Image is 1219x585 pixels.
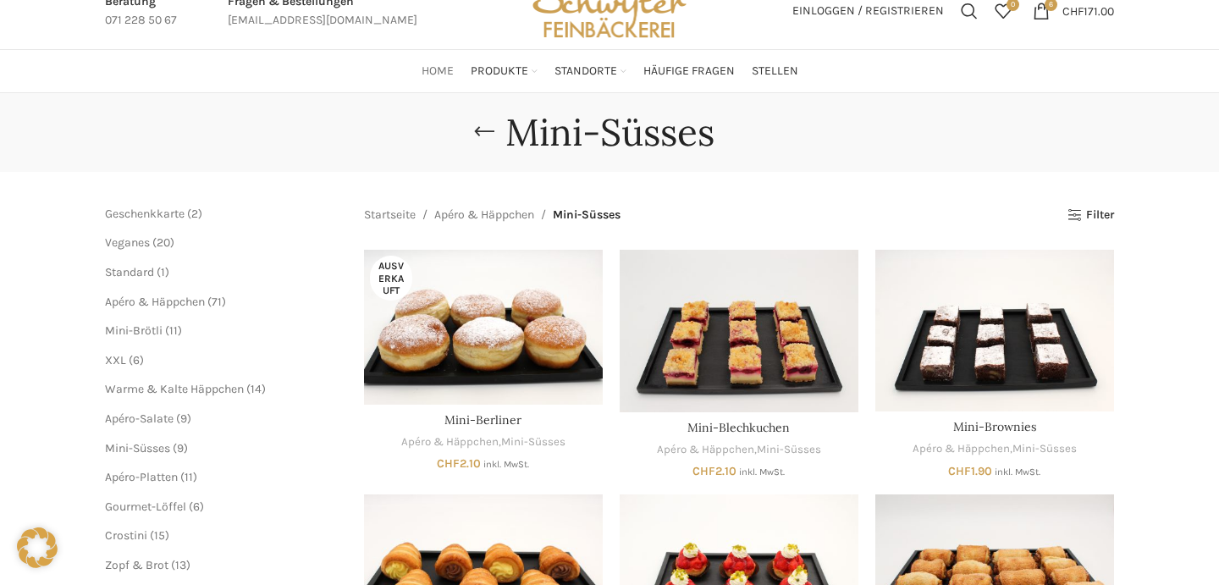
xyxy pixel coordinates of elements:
a: Crostini [105,528,147,543]
a: Mini-Brownies [875,250,1114,411]
span: Produkte [471,63,528,80]
span: CHF [692,464,715,478]
small: inkl. MwSt. [483,459,529,470]
a: Go back [463,115,505,149]
span: 11 [169,323,178,338]
small: inkl. MwSt. [739,466,785,477]
a: Mini-Brownies [953,419,1036,434]
a: Filter [1067,208,1114,223]
span: Stellen [752,63,798,80]
a: Apéro & Häppchen [105,295,205,309]
a: Apéro & Häppchen [657,442,754,458]
span: Home [422,63,454,80]
a: Startseite [364,206,416,224]
a: Mini-Brötli [105,323,163,338]
a: Stellen [752,54,798,88]
span: 9 [177,441,184,455]
a: XXL [105,353,126,367]
span: CHF [437,456,460,471]
span: 71 [212,295,222,309]
a: Mini-Berliner [444,412,521,428]
span: 1 [161,265,165,279]
small: inkl. MwSt. [995,466,1040,477]
span: CHF [948,464,971,478]
bdi: 1.90 [948,464,992,478]
div: , [620,442,858,458]
div: , [364,434,603,450]
div: , [875,441,1114,457]
a: Mini-Süsses [501,434,565,450]
span: CHF [1062,3,1084,18]
span: 14 [251,382,262,396]
a: Mini-Blechkuchen [687,420,790,435]
a: Standorte [554,54,626,88]
a: Geschenkkarte [105,207,185,221]
span: 20 [157,235,170,250]
a: Häufige Fragen [643,54,735,88]
a: Mini-Süsses [105,441,170,455]
span: Einloggen / Registrieren [792,5,944,17]
span: 2 [191,207,198,221]
span: Ausverkauft [370,256,412,301]
span: 9 [180,411,187,426]
a: Apéro-Platten [105,470,178,484]
bdi: 171.00 [1062,3,1114,18]
span: 11 [185,470,193,484]
a: Warme & Kalte Häppchen [105,382,244,396]
a: Mini-Süsses [1012,441,1077,457]
a: Mini-Berliner [364,250,603,404]
a: Veganes [105,235,150,250]
a: Zopf & Brot [105,558,168,572]
a: Home [422,54,454,88]
span: 15 [154,528,165,543]
span: Standorte [554,63,617,80]
bdi: 2.10 [437,456,481,471]
span: 6 [193,499,200,514]
a: Apéro-Salate [105,411,174,426]
a: Apéro & Häppchen [401,434,499,450]
bdi: 2.10 [692,464,736,478]
a: Gourmet-Löffel [105,499,186,514]
a: Apéro & Häppchen [434,206,534,224]
a: Site logo [527,3,692,17]
a: Mini-Blechkuchen [620,250,858,412]
span: 6 [133,353,140,367]
span: Häufige Fragen [643,63,735,80]
a: Apéro & Häppchen [913,441,1010,457]
a: Produkte [471,54,538,88]
a: Standard [105,265,154,279]
h1: Mini-Süsses [505,110,714,155]
span: Mini-Süsses [553,206,621,224]
div: Main navigation [97,54,1122,88]
span: 13 [175,558,186,572]
nav: Breadcrumb [364,206,621,224]
a: Mini-Süsses [757,442,821,458]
